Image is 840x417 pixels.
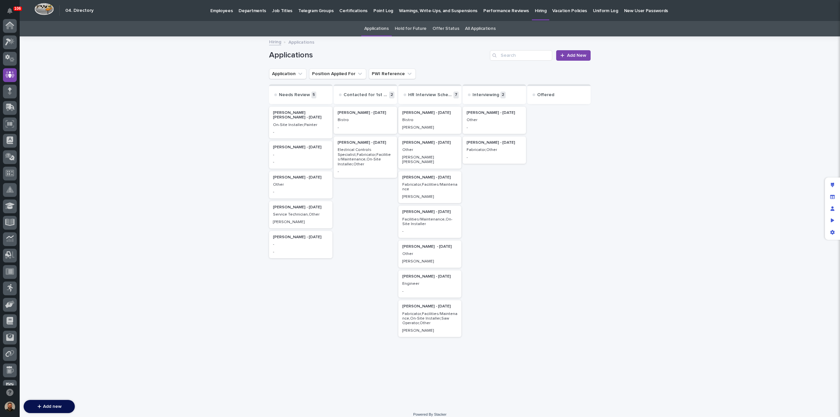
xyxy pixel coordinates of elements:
[269,38,281,45] a: Hiring
[402,125,458,130] p: [PERSON_NAME]
[467,111,522,115] p: [PERSON_NAME] - [DATE]
[395,21,427,36] a: Hold for Future
[309,69,366,79] button: Position Applied For
[344,92,388,98] p: Contacted for 1st Interview
[334,136,397,178] a: [PERSON_NAME] - [DATE]Electrical Controls Specialist,Fabricator,Facilities/Maintenance,On-Site In...
[402,229,458,234] p: -
[413,412,446,416] a: Powered By Stacker
[827,203,838,215] div: Manage users
[398,171,462,203] a: [PERSON_NAME] - [DATE]Fabricator,Facilities/Maintenance[PERSON_NAME]
[14,6,21,11] p: 106
[273,153,328,157] p: -
[273,160,328,164] p: -
[402,155,458,165] p: [PERSON_NAME] [PERSON_NAME]
[273,242,328,247] p: -
[338,118,393,122] p: Bistro
[467,148,522,152] p: Fabricator,Other
[311,92,316,98] p: 5
[398,136,462,169] a: [PERSON_NAME] - [DATE]Other[PERSON_NAME] [PERSON_NAME]
[490,50,552,61] input: Search
[398,107,462,134] a: [PERSON_NAME] - [DATE]Bistro[PERSON_NAME]
[279,92,310,98] p: Needs Review
[269,69,306,79] button: Application
[827,179,838,191] div: Edit layout
[402,244,458,249] p: [PERSON_NAME] - [DATE]
[402,118,458,122] p: Bistro
[402,304,458,309] p: [PERSON_NAME] - [DATE]
[402,312,458,326] p: Fabricator,Facilities/Maintenance,On-Site Installer,Saw Operator,Other
[402,140,458,145] p: [PERSON_NAME] - [DATE]
[273,111,328,120] p: [PERSON_NAME] [PERSON_NAME] - [DATE]
[467,125,522,130] p: -
[3,386,17,399] button: Open support chat
[402,210,458,214] p: [PERSON_NAME] - [DATE]
[567,53,586,58] span: Add New
[273,190,328,194] p: -
[8,8,17,18] div: Notifications106
[402,148,458,152] p: Other
[402,252,458,256] p: Other
[402,281,458,286] p: Engineer
[338,111,393,115] p: [PERSON_NAME] - [DATE]
[273,205,328,210] p: [PERSON_NAME] - [DATE]
[537,92,554,98] p: Offered
[398,206,462,238] a: [PERSON_NAME] - [DATE]Facilities/Maintenance,On-Site Installer-
[472,92,499,98] p: Interviewing
[402,328,458,333] p: [PERSON_NAME]
[402,175,458,180] p: [PERSON_NAME] - [DATE]
[269,107,332,139] a: [PERSON_NAME] [PERSON_NAME] - [DATE]On-Site Installer,Painter-
[402,195,458,199] p: [PERSON_NAME]
[65,8,94,13] h2: 04. Directory
[338,169,393,174] p: -
[467,155,522,160] p: -
[269,51,487,60] h1: Applications
[273,250,328,254] p: -
[432,21,459,36] a: Offer Status
[389,92,394,98] p: 2
[402,259,458,264] p: [PERSON_NAME]
[556,50,591,61] a: Add New
[338,140,393,145] p: [PERSON_NAME] - [DATE]
[269,141,332,168] div: [PERSON_NAME] - [DATE]--
[463,107,526,134] div: [PERSON_NAME] - [DATE]Other-
[273,130,328,135] p: -
[398,240,462,268] a: [PERSON_NAME] - [DATE]Other[PERSON_NAME]
[269,201,332,228] a: [PERSON_NAME] - [DATE]Service Technician,Other[PERSON_NAME]
[269,171,332,198] a: [PERSON_NAME] - [DATE]Other-
[273,235,328,240] p: [PERSON_NAME] - [DATE]
[398,270,462,298] a: [PERSON_NAME] - [DATE]Engineer-
[273,220,328,224] p: [PERSON_NAME]
[273,175,328,180] p: [PERSON_NAME] - [DATE]
[398,300,462,337] a: [PERSON_NAME] - [DATE]Fabricator,Facilities/Maintenance,On-Site Installer,Saw Operator,Other[PERS...
[467,140,522,145] p: [PERSON_NAME] - [DATE]
[402,274,458,279] p: [PERSON_NAME] - [DATE]
[24,400,75,413] button: Add new
[334,107,397,134] a: [PERSON_NAME] - [DATE]Bistro-
[364,21,389,36] a: Applications
[338,148,393,167] p: Electrical Controls Specialist,Fabricator,Facilities/Maintenance,On-Site Installer,Other
[453,92,459,98] p: 7
[288,38,314,45] p: Applications
[338,125,393,130] p: -
[827,215,838,226] div: Preview as
[269,231,332,258] a: [PERSON_NAME] - [DATE]--
[500,92,506,98] p: 2
[402,217,458,227] p: Facilities/Maintenance,On-Site Installer
[402,111,458,115] p: [PERSON_NAME] - [DATE]
[3,4,17,18] button: Notifications
[273,123,328,127] p: On-Site Installer,Painter
[369,69,416,79] button: PWI Reference
[463,136,526,164] a: [PERSON_NAME] - [DATE]Fabricator,Other-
